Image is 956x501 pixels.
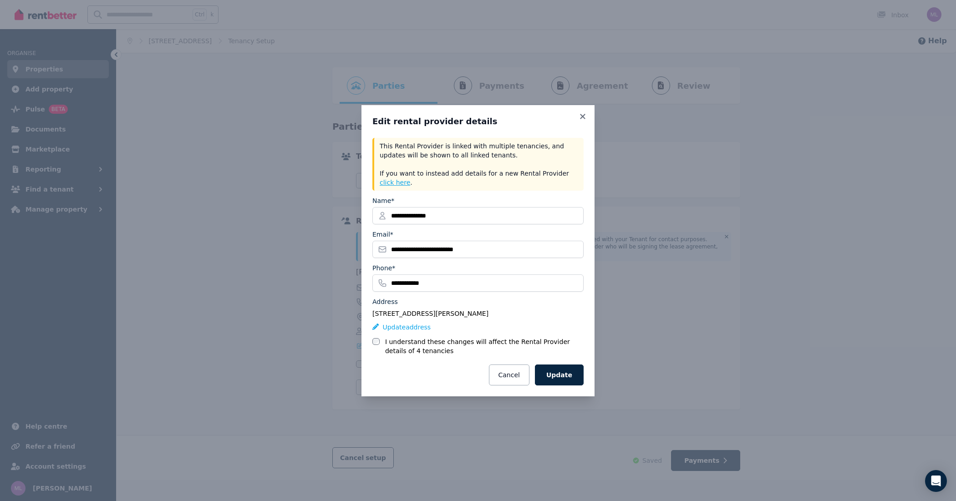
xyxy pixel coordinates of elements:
h3: Edit rental provider details [372,116,584,127]
label: Phone* [372,263,395,273]
label: Name* [372,196,394,205]
button: Updateaddress [372,323,431,332]
label: Address [372,297,398,306]
span: [STREET_ADDRESS][PERSON_NAME] [372,310,488,317]
label: Email* [372,230,393,239]
p: This Rental Provider is linked with multiple tenancies, and updates will be shown to all linked t... [380,142,578,187]
button: Cancel [489,364,529,385]
label: I understand these changes will affect the Rental Provider details of 4 tenancies [385,337,584,355]
button: click here [380,178,410,187]
button: Update [535,364,584,385]
div: Open Intercom Messenger [925,470,947,492]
